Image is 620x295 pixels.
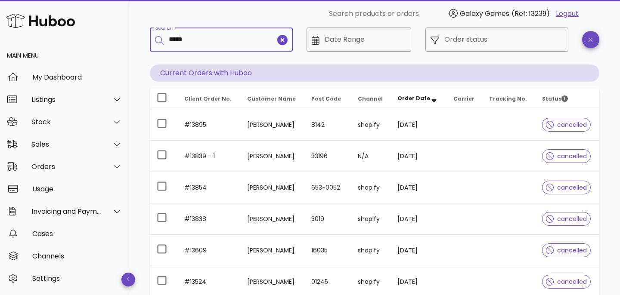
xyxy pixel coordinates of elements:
[351,109,391,141] td: shopify
[351,172,391,203] td: shopify
[32,185,122,193] div: Usage
[184,95,232,102] span: Client Order No.
[546,216,587,222] span: cancelled
[304,89,351,109] th: Post Code
[304,109,351,141] td: 8142
[453,95,474,102] span: Carrier
[155,25,173,31] label: Search
[240,109,304,141] td: [PERSON_NAME]
[489,95,527,102] span: Tracking No.
[358,95,383,102] span: Channel
[177,235,240,266] td: #13609
[391,203,446,235] td: [DATE]
[31,140,102,148] div: Sales
[546,247,587,253] span: cancelled
[240,172,304,203] td: [PERSON_NAME]
[240,89,304,109] th: Customer Name
[351,89,391,109] th: Channel
[177,203,240,235] td: #13838
[391,141,446,172] td: [DATE]
[304,141,351,172] td: 33196
[391,235,446,266] td: [DATE]
[31,207,102,215] div: Invoicing and Payments
[177,109,240,141] td: #13895
[240,203,304,235] td: [PERSON_NAME]
[247,95,296,102] span: Customer Name
[31,95,102,104] div: Listings
[391,172,446,203] td: [DATE]
[311,95,341,102] span: Post Code
[304,172,351,203] td: 653-0052
[31,163,102,171] div: Orders
[150,65,599,82] p: Current Orders with Huboo
[391,109,446,141] td: [DATE]
[31,118,102,126] div: Stock
[446,89,482,109] th: Carrier
[32,252,122,260] div: Channels
[556,9,579,19] a: Logout
[546,184,587,191] span: cancelled
[177,172,240,203] td: #13854
[177,89,240,109] th: Client Order No.
[546,153,587,159] span: cancelled
[277,35,288,45] button: clear icon
[304,235,351,266] td: 16035
[391,89,446,109] th: Order Date: Sorted descending. Activate to remove sorting.
[304,203,351,235] td: 3019
[535,89,599,109] th: Status
[546,122,587,128] span: cancelled
[32,230,122,238] div: Cases
[351,203,391,235] td: shopify
[6,12,75,30] img: Huboo Logo
[351,141,391,172] td: N/A
[32,73,122,81] div: My Dashboard
[351,235,391,266] td: shopify
[240,141,304,172] td: [PERSON_NAME]
[240,235,304,266] td: [PERSON_NAME]
[546,279,587,285] span: cancelled
[177,141,240,172] td: #13839 - 1
[542,95,568,102] span: Status
[460,9,509,18] span: Galaxy Games
[32,274,122,283] div: Settings
[397,95,430,102] span: Order Date
[482,89,535,109] th: Tracking No.
[512,9,550,18] span: (Ref: 13239)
